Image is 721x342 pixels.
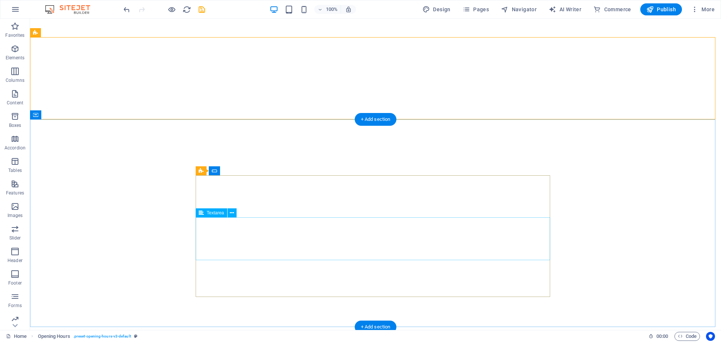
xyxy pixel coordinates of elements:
p: Images [8,212,23,218]
button: Design [419,3,454,15]
span: Commerce [593,6,631,13]
span: : [662,333,663,339]
p: Forms [8,303,22,309]
h6: Session time [649,332,668,341]
button: AI Writer [546,3,584,15]
button: Publish [640,3,682,15]
span: Design [422,6,451,13]
p: Columns [6,77,24,83]
button: 100% [314,5,341,14]
button: Code [674,332,700,341]
i: On resize automatically adjust zoom level to fit chosen device. [345,6,352,13]
span: 00 00 [656,332,668,341]
p: Tables [8,167,22,173]
button: undo [122,5,131,14]
span: AI Writer [549,6,581,13]
img: Editor Logo [43,5,100,14]
p: Accordion [5,145,26,151]
button: Click here to leave preview mode and continue editing [167,5,176,14]
p: Slider [9,235,21,241]
i: Reload page [183,5,191,14]
h6: 100% [326,5,338,14]
p: Header [8,258,23,264]
span: Navigator [501,6,537,13]
span: Textarea [207,211,224,215]
button: More [688,3,718,15]
span: Pages [463,6,489,13]
button: Navigator [498,3,540,15]
i: Save (Ctrl+S) [198,5,206,14]
a: Click to cancel selection. Double-click to open Pages [6,332,27,341]
i: Undo: Change text (Ctrl+Z) [122,5,131,14]
button: Usercentrics [706,332,715,341]
p: Features [6,190,24,196]
i: This element is a customizable preset [134,334,137,338]
button: Pages [460,3,492,15]
span: Code [678,332,697,341]
span: More [691,6,715,13]
p: Elements [6,55,25,61]
p: Footer [8,280,22,286]
button: reload [182,5,191,14]
p: Favorites [5,32,24,38]
button: Commerce [590,3,634,15]
button: save [197,5,206,14]
span: Publish [646,6,676,13]
p: Content [7,100,23,106]
div: Design (Ctrl+Alt+Y) [419,3,454,15]
div: + Add section [355,113,397,126]
p: Boxes [9,122,21,128]
div: + Add section [355,321,397,333]
span: . preset-opening-hours-v3-default [73,332,131,341]
span: Click to select. Double-click to edit [38,332,70,341]
nav: breadcrumb [38,332,137,341]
